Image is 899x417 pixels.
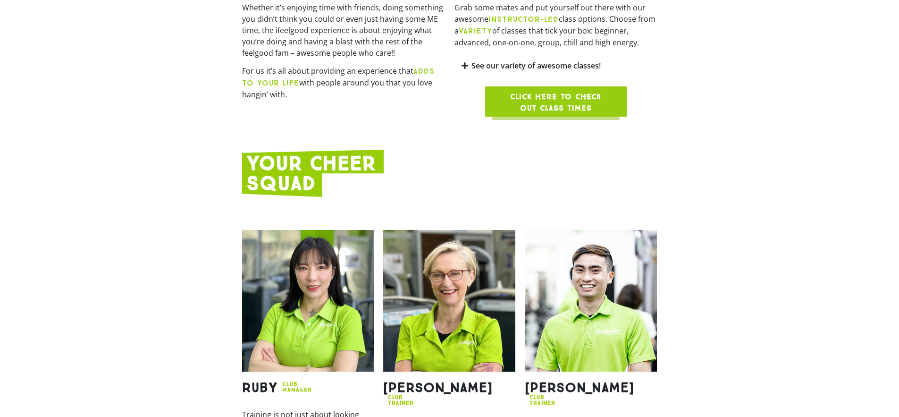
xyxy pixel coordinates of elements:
[282,381,312,392] h2: Club Manager
[459,26,492,35] b: VARIETY
[488,15,559,24] b: INSTRUCTOR-LED
[454,2,657,48] p: Grab some mates and put yourself out there with our awesome class options. Choose from a of class...
[242,381,277,394] h2: Ruby
[525,381,634,394] h2: [PERSON_NAME]
[242,2,445,59] p: Whether it’s enjoying time with friends, doing something you didn’t think you could or even just ...
[485,86,627,117] a: Click here to check out class times
[242,65,445,100] p: For us it’s all about providing an experience that with people around you that you love hangin’ w...
[471,60,601,71] a: See our variety of awesome classes!
[383,381,493,394] h2: [PERSON_NAME]
[508,91,604,114] span: Click here to check out class times
[529,394,555,406] h2: CLUB TRAINER
[454,55,657,77] div: See our variety of awesome classes!
[388,394,414,406] h2: CLUB TRAINER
